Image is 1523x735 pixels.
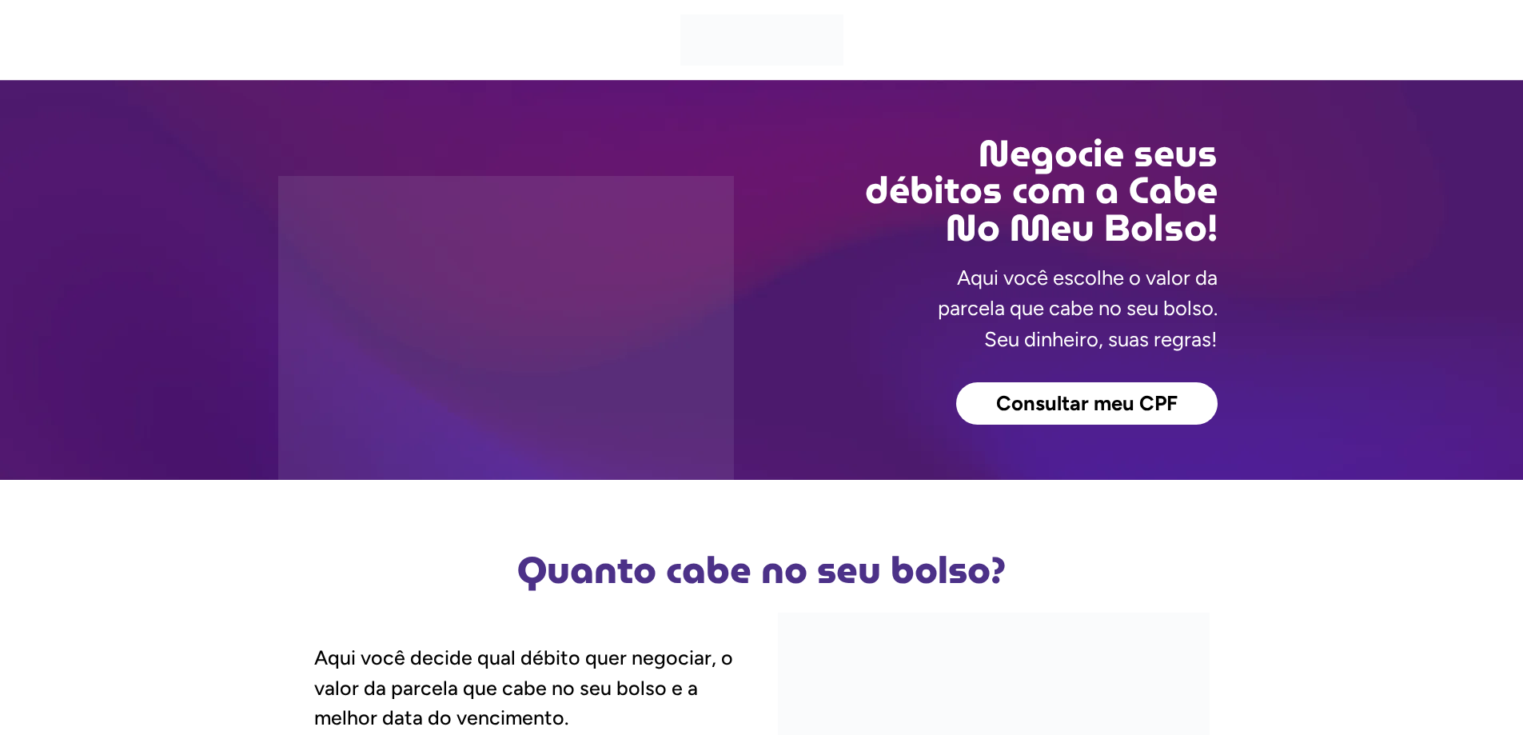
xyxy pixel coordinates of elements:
h2: Quanto cabe no seu bolso? [306,552,1218,589]
h2: Negocie seus débitos com a Cabe No Meu Bolso! [762,135,1218,246]
img: Cabe no Meu Bolso [680,14,843,66]
p: Aqui você escolhe o valor da parcela que cabe no seu bolso. Seu dinheiro, suas regras! [938,262,1218,354]
a: Consultar meu CPF [956,382,1218,425]
span: Consultar meu CPF [996,393,1178,414]
p: Aqui você decide qual débito quer negociar, o valor da parcela que cabe no seu bolso e a melhor d... [314,643,762,733]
